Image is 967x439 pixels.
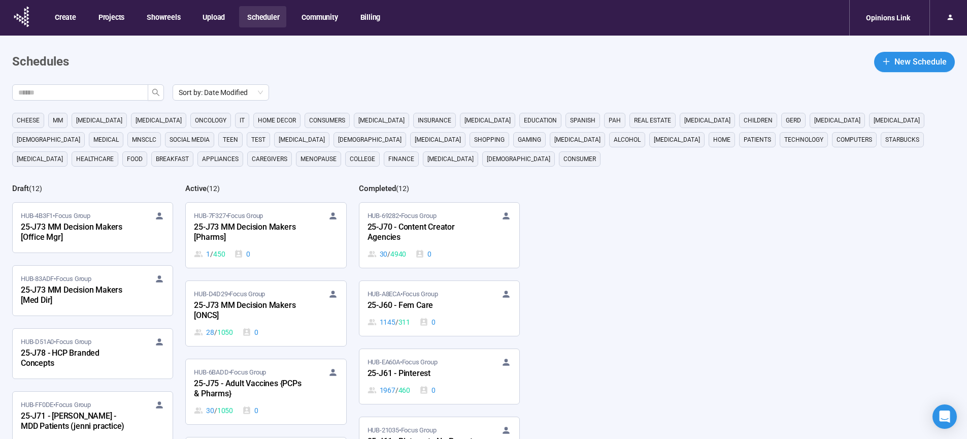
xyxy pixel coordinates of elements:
[301,154,337,164] span: menopause
[242,327,258,338] div: 0
[76,154,114,164] span: healthcare
[139,6,187,27] button: Showreels
[214,327,217,338] span: /
[359,349,519,404] a: HUB-EA60A•Focus Group25-J61 - Pinterest1967 / 4600
[390,248,406,260] span: 4940
[12,52,69,72] h1: Schedules
[359,203,519,268] a: HUB-69282•Focus Group25-J70 - Content Creator Agencies30 / 49400
[251,135,265,145] span: Test
[395,385,398,396] span: /
[217,327,233,338] span: 1050
[21,211,90,221] span: HUB-4B3F1 • Focus Group
[194,327,233,338] div: 28
[127,154,143,164] span: Food
[13,203,173,253] a: HUB-4B3F1•Focus Group25-J73 MM Decision Makers [Office Mgr]
[744,115,773,126] span: children
[396,184,409,193] span: ( 12 )
[148,84,164,101] button: search
[338,135,402,145] span: [DEMOGRAPHIC_DATA]
[814,115,860,126] span: [MEDICAL_DATA]
[132,135,156,145] span: mnsclc
[21,337,91,347] span: HUB-D51A0 • Focus Group
[784,135,823,145] span: technology
[474,135,505,145] span: shopping
[524,115,557,126] span: education
[186,281,346,346] a: HUB-D4D29•Focus Group25-J73 MM Decision Makers [ONCS]28 / 10500
[684,115,730,126] span: [MEDICAL_DATA]
[29,184,42,193] span: ( 12 )
[427,154,474,164] span: [MEDICAL_DATA]
[368,289,438,299] span: HUB-A8ECA • Focus Group
[418,115,451,126] span: Insurance
[368,385,410,396] div: 1967
[234,248,250,260] div: 0
[258,115,296,126] span: home decor
[252,154,287,164] span: caregivers
[13,266,173,316] a: HUB-83ADF•Focus Group25-J73 MM Decision Makers [Med Dir]
[359,184,396,193] h2: Completed
[368,425,437,435] span: HUB-21035 • Focus Group
[194,211,263,221] span: HUB-7F327 • Focus Group
[368,211,437,221] span: HUB-69282 • Focus Group
[217,405,233,416] span: 1050
[368,357,438,367] span: HUB-EA60A • Focus Group
[194,221,306,244] div: 25-J73 MM Decision Makers [Pharms]
[518,135,541,145] span: gaming
[554,135,601,145] span: [MEDICAL_DATA]
[21,221,132,244] div: 25-J73 MM Decision Makers [Office Mgr]
[860,8,916,27] div: Opinions Link
[21,400,91,410] span: HUB-FF0DE • Focus Group
[614,135,641,145] span: alcohol
[21,274,91,284] span: HUB-83ADF • Focus Group
[932,404,957,429] div: Open Intercom Messenger
[368,248,407,260] div: 30
[90,6,131,27] button: Projects
[194,367,266,378] span: HUB-6BADD • Focus Group
[53,115,63,126] span: MM
[13,329,173,379] a: HUB-D51A0•Focus Group25-J78 - HCP Branded Concepts
[194,405,233,416] div: 30
[293,6,345,27] button: Community
[368,299,479,312] div: 25-J60 - Fem Care
[368,317,410,328] div: 1145
[21,284,132,307] div: 25-J73 MM Decision Makers [Med Dir]
[279,135,325,145] span: [MEDICAL_DATA]
[885,135,919,145] span: starbucks
[419,317,436,328] div: 0
[195,115,226,126] span: oncology
[398,317,410,328] span: 311
[17,135,80,145] span: [DEMOGRAPHIC_DATA]
[744,135,771,145] span: Patients
[194,289,265,299] span: HUB-D4D29 • Focus Group
[464,115,511,126] span: [MEDICAL_DATA]
[194,378,306,401] div: 25-J75 - Adult Vaccines {PCPs & Pharms}
[359,281,519,336] a: HUB-A8ECA•Focus Group25-J60 - Fem Care1145 / 3110
[214,405,217,416] span: /
[194,299,306,323] div: 25-J73 MM Decision Makers [ONCS]
[358,115,405,126] span: [MEDICAL_DATA]
[368,367,479,381] div: 25-J61 - Pinterest
[156,154,189,164] span: breakfast
[21,410,132,433] div: 25-J71 - [PERSON_NAME] - MDD Patients (jenni practice)
[213,248,225,260] span: 450
[609,115,621,126] span: PAH
[352,6,388,27] button: Billing
[713,135,730,145] span: home
[350,154,375,164] span: college
[194,6,232,27] button: Upload
[388,154,414,164] span: finance
[419,385,436,396] div: 0
[654,135,700,145] span: [MEDICAL_DATA]
[17,115,40,126] span: cheese
[882,57,890,66] span: plus
[395,317,398,328] span: /
[21,347,132,370] div: 25-J78 - HCP Branded Concepts
[874,115,920,126] span: [MEDICAL_DATA]
[786,115,801,126] span: GERD
[398,385,410,396] span: 460
[136,115,182,126] span: [MEDICAL_DATA]
[12,184,29,193] h2: Draft
[179,85,263,100] span: Sort by: Date Modified
[194,248,225,260] div: 1
[185,184,207,193] h2: Active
